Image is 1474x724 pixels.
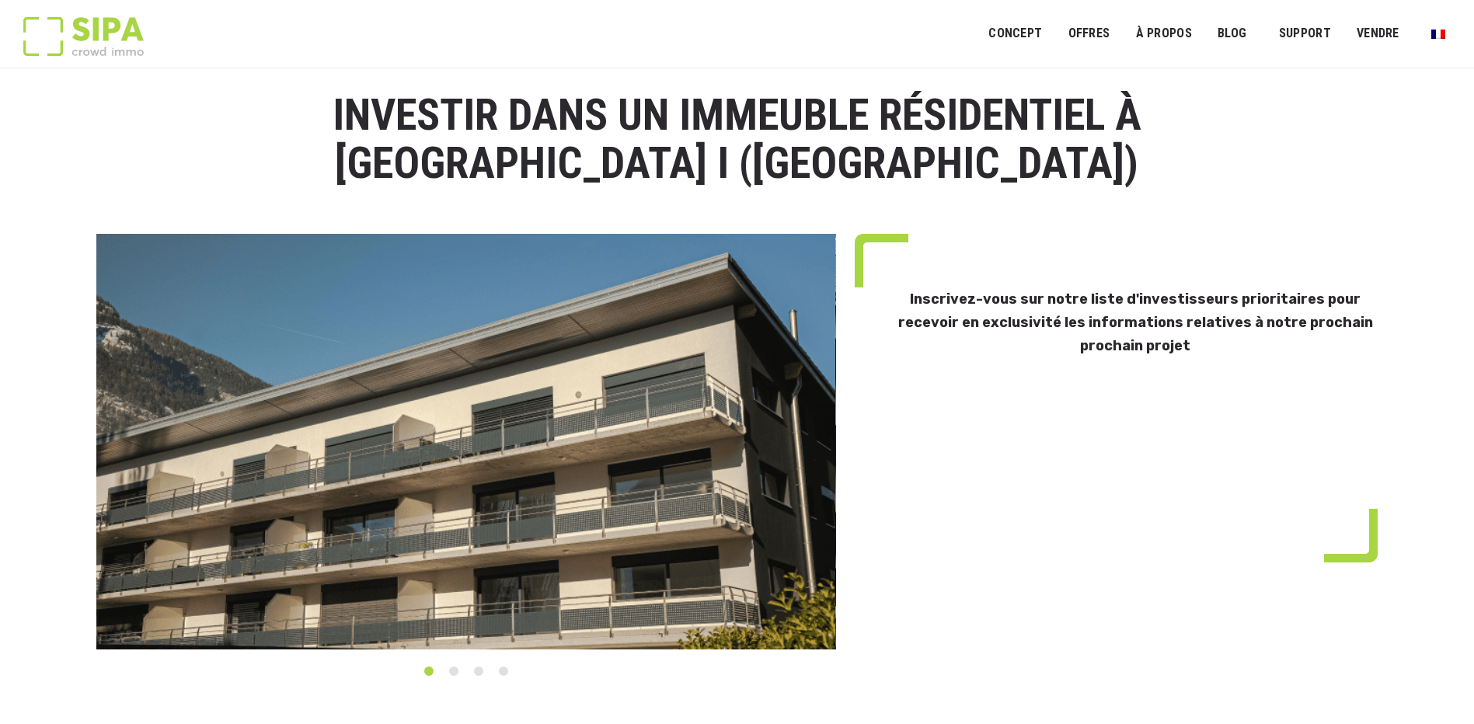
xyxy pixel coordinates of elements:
[421,663,437,679] button: 1
[1269,16,1341,51] a: SUPPORT
[978,16,1052,51] a: Concept
[988,14,1451,53] nav: Menu principal
[1347,16,1410,51] a: VENDRE
[471,663,486,679] button: 3
[496,663,511,679] button: 4
[1207,16,1257,51] a: Blog
[1431,30,1445,39] img: Français
[855,234,908,287] img: top-left-green
[446,663,462,679] button: 2
[23,17,144,56] img: Logo
[1125,16,1202,51] a: À PROPOS
[894,287,1378,357] h3: Inscrivez-vous sur notre liste d'investisseurs prioritaires pour recevoir en exclusivité les info...
[96,234,835,649] img: Dorenaz
[891,412,1341,528] iframe: Form 1
[1058,16,1120,51] a: OFFRES
[1421,19,1455,48] a: Passer à
[244,92,1230,187] h1: Investir dans un immeuble résidentiel à [GEOGRAPHIC_DATA] I ([GEOGRAPHIC_DATA])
